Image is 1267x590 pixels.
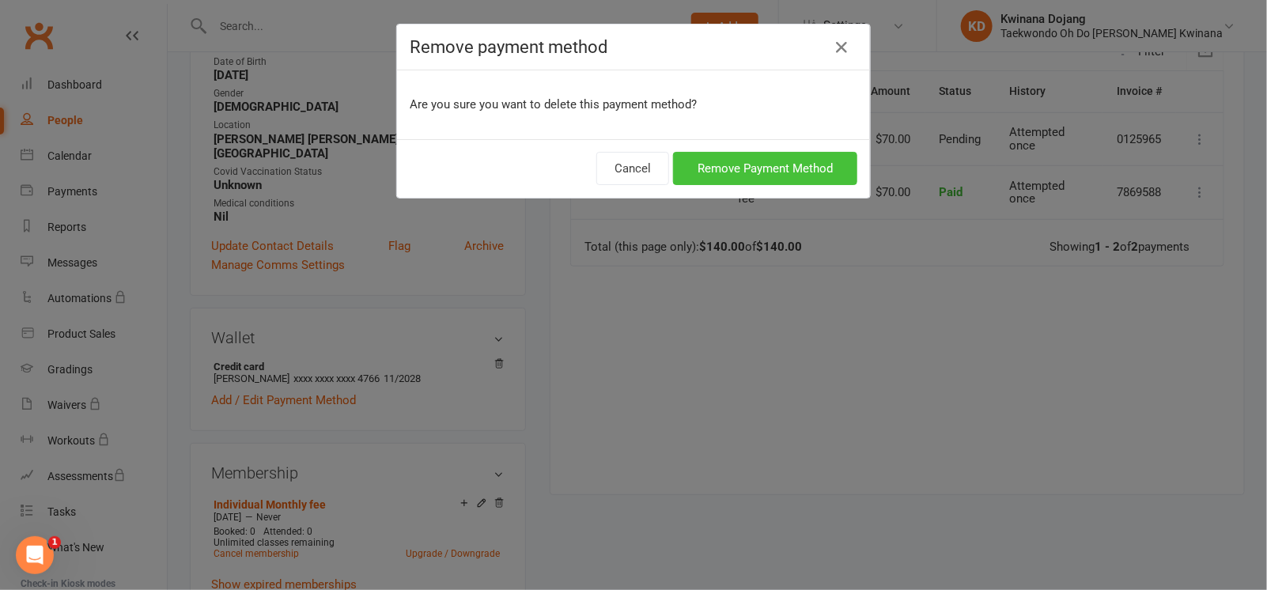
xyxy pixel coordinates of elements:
[410,37,857,57] h4: Remove payment method
[410,95,857,114] p: Are you sure you want to delete this payment method?
[48,536,61,549] span: 1
[673,152,857,185] button: Remove Payment Method
[829,35,854,60] button: Close
[16,536,54,574] iframe: Intercom live chat
[596,152,669,185] button: Cancel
